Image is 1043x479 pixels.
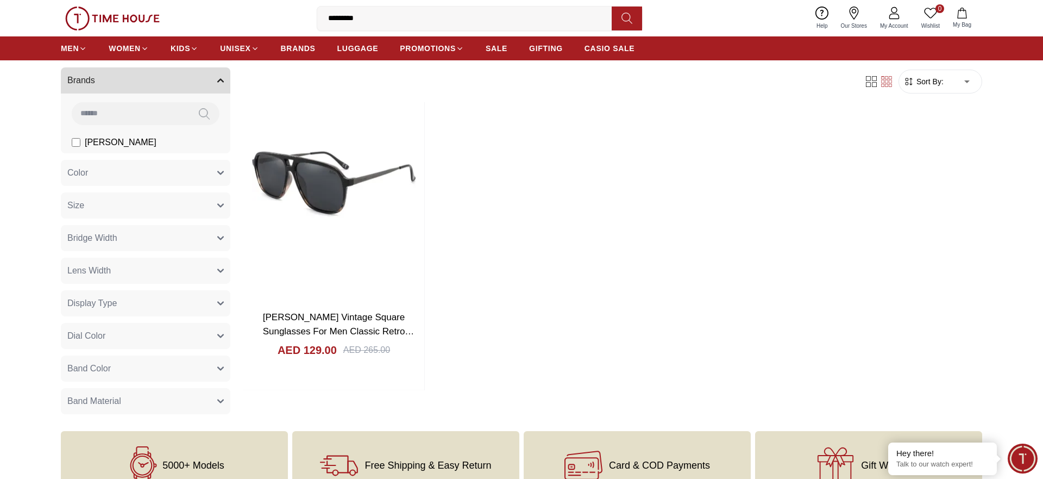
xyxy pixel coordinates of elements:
[486,43,507,54] span: SALE
[400,39,464,58] a: PROMOTIONS
[915,4,946,32] a: 0Wishlist
[281,43,316,54] span: BRANDS
[67,264,111,277] span: Lens Width
[917,22,944,30] span: Wishlist
[1008,444,1038,474] div: Chat Widget
[486,39,507,58] a: SALE
[67,232,117,245] span: Bridge Width
[896,448,989,459] div: Hey there!
[585,43,635,54] span: CASIO SALE
[61,323,230,349] button: Dial Color
[529,39,563,58] a: GIFTING
[263,312,414,350] a: [PERSON_NAME] Vintage Square Sunglasses For Men Classic Retro Designer Style -LC1001C03
[61,67,230,94] button: Brands
[65,7,160,30] img: ...
[837,22,871,30] span: Our Stores
[61,39,87,58] a: MEN
[810,4,834,32] a: Help
[72,138,80,147] input: [PERSON_NAME]
[529,43,563,54] span: GIFTING
[67,199,84,212] span: Size
[109,39,149,58] a: WOMEN
[834,4,874,32] a: Our Stores
[162,460,224,471] span: 5000+ Models
[61,225,230,251] button: Bridge Width
[61,356,230,382] button: Band Color
[67,166,88,179] span: Color
[85,136,156,149] span: [PERSON_NAME]
[935,4,944,13] span: 0
[337,39,379,58] a: LUGGAGE
[343,344,390,357] div: AED 265.00
[876,22,913,30] span: My Account
[281,39,316,58] a: BRANDS
[903,76,944,87] button: Sort By:
[61,258,230,284] button: Lens Width
[67,395,121,408] span: Band Material
[585,39,635,58] a: CASIO SALE
[171,39,198,58] a: KIDS
[220,43,250,54] span: UNISEX
[946,5,978,31] button: My Bag
[61,160,230,186] button: Color
[220,39,259,58] a: UNISEX
[67,329,105,343] span: Dial Color
[67,362,111,375] span: Band Color
[61,290,230,316] button: Display Type
[109,43,141,54] span: WOMEN
[171,43,190,54] span: KIDS
[67,74,95,87] span: Brands
[61,388,230,414] button: Band Material
[861,460,921,471] span: Gift Wrapping
[812,22,832,30] span: Help
[61,192,230,219] button: Size
[243,65,424,302] img: Lee Cooper Vintage Square Sunglasses For Men Classic Retro Designer Style -LC1001C03
[337,43,379,54] span: LUGGAGE
[67,297,117,310] span: Display Type
[896,460,989,469] p: Talk to our watch expert!
[609,460,710,471] span: Card & COD Payments
[278,343,337,358] h4: AED 129.00
[365,460,491,471] span: Free Shipping & Easy Return
[61,43,79,54] span: MEN
[400,43,456,54] span: PROMOTIONS
[914,76,944,87] span: Sort By:
[948,21,976,29] span: My Bag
